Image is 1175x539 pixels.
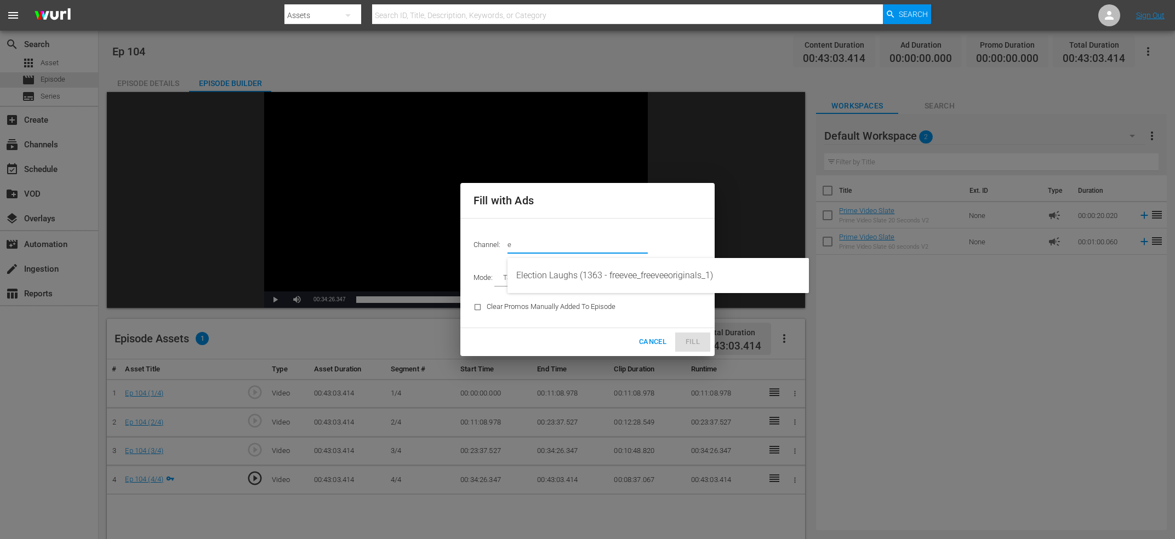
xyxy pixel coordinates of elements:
[1136,11,1165,20] a: Sign Out
[639,336,666,348] span: Cancel
[516,262,800,289] div: Election Laughs (1363 - freevee_freeveeoriginals_1)
[474,192,701,209] h2: Fill with Ads
[467,265,708,293] div: Mode:
[26,3,79,28] img: ans4CAIJ8jUAAAAAAAAAAAAAAAAAAAAAAAAgQb4GAAAAAAAAAAAAAAAAAAAAAAAAJMjXAAAAAAAAAAAAAAAAAAAAAAAAgAT5G...
[899,4,928,24] span: Search
[635,332,671,352] button: Cancel
[467,293,622,321] div: Clear Promos Manually Added To Episode
[7,9,20,22] span: menu
[494,271,564,286] div: Target Duration
[474,240,507,249] span: Channel:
